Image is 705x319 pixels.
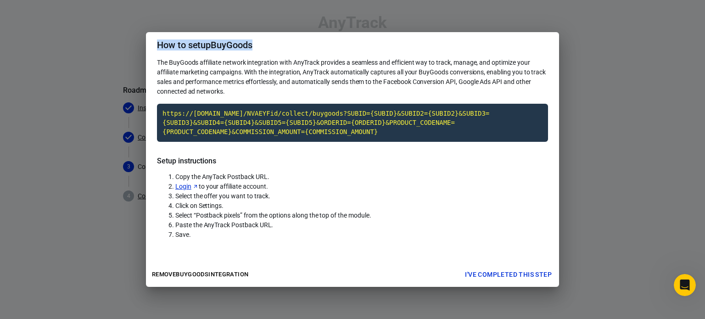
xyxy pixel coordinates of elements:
[175,182,199,191] a: Login
[674,274,696,296] iframe: Intercom live chat
[146,32,559,58] h2: How to setup BuyGoods
[175,202,224,209] span: Click on Settings.
[157,104,548,142] code: Click to copy
[461,266,555,283] button: I've completed this step
[157,157,548,166] h5: Setup instructions
[175,231,191,238] span: Save.
[175,173,269,180] span: Copy the AnyTack Postback URL.
[157,59,546,95] span: The BuyGoods affiliate network integration with AnyTrack provides a seamless and efficient way to...
[175,192,270,200] span: Select the offer you want to track.
[150,268,251,282] button: RemoveBuyGoodsintegration
[175,221,273,229] span: Paste the AnyTrack Postback URL.
[175,212,371,219] span: Select “Postback pixels” from the options along the top of the module.
[175,183,268,190] span: to your affiliate account.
